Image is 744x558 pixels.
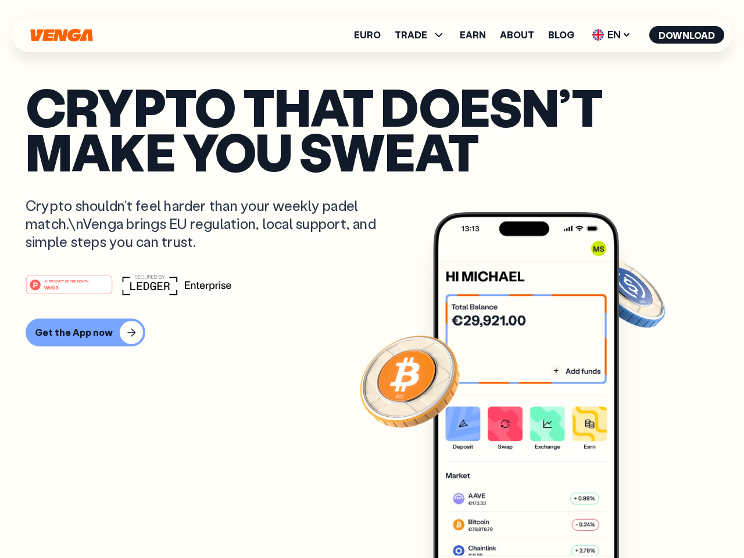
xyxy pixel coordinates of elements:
button: Download [649,26,724,44]
p: Crypto shouldn’t feel harder than your weekly padel match.\nVenga brings EU regulation, local sup... [26,196,393,251]
svg: Home [29,28,94,42]
a: Euro [354,30,381,40]
span: EN [588,26,635,44]
a: Get the App now [26,319,718,346]
a: About [500,30,534,40]
span: TRADE [395,30,427,40]
a: Earn [460,30,486,40]
button: Get the App now [26,319,145,346]
img: Bitcoin [357,328,462,433]
a: Blog [548,30,574,40]
tspan: Web3 [44,284,59,290]
img: flag-uk [592,29,604,41]
div: Get the App now [35,327,113,338]
img: USDC coin [584,250,668,334]
tspan: #1 PRODUCT OF THE MONTH [44,279,88,282]
span: TRADE [395,28,446,42]
p: Crypto that doesn’t make you sweat [26,84,718,173]
a: #1 PRODUCT OF THE MONTHWeb3 [26,282,113,297]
